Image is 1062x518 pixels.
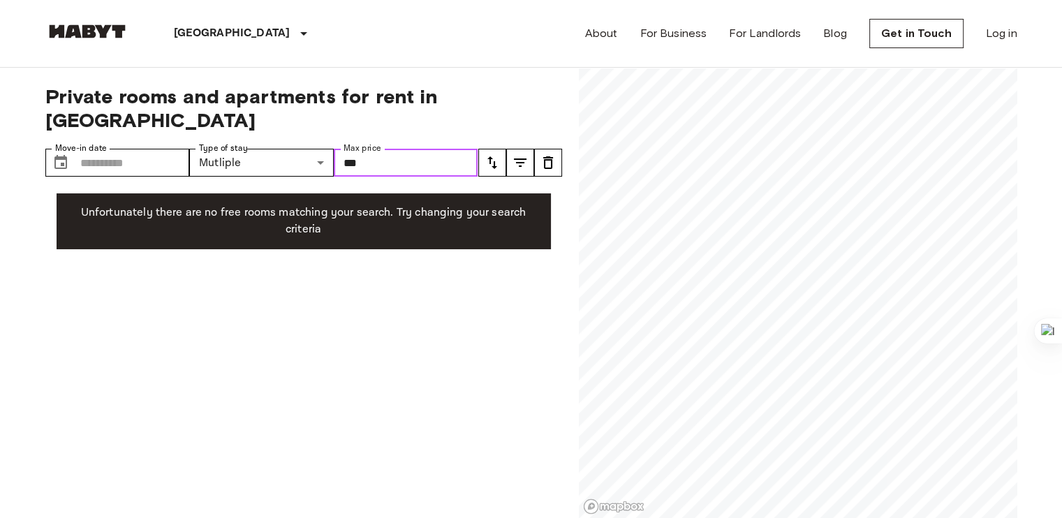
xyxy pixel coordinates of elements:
[47,149,75,177] button: Choose date
[45,84,562,132] span: Private rooms and apartments for rent in [GEOGRAPHIC_DATA]
[189,149,334,177] div: Mutliple
[45,24,129,38] img: Habyt
[55,142,107,154] label: Move-in date
[199,142,248,154] label: Type of stay
[640,25,707,42] a: For Business
[583,498,644,515] a: Mapbox logo
[174,25,290,42] p: [GEOGRAPHIC_DATA]
[823,25,847,42] a: Blog
[729,25,801,42] a: For Landlords
[344,142,381,154] label: Max price
[986,25,1017,42] a: Log in
[506,149,534,177] button: tune
[869,19,964,48] a: Get in Touch
[585,25,618,42] a: About
[534,149,562,177] button: tune
[478,149,506,177] button: tune
[68,205,540,238] p: Unfortunately there are no free rooms matching your search. Try changing your search criteria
